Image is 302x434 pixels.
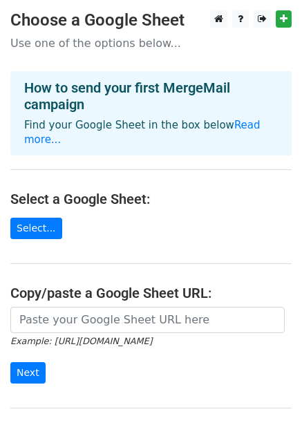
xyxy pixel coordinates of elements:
a: Select... [10,218,62,239]
h4: Copy/paste a Google Sheet URL: [10,285,292,301]
p: Use one of the options below... [10,36,292,50]
input: Next [10,362,46,384]
small: Example: [URL][DOMAIN_NAME] [10,336,152,346]
a: Read more... [24,119,261,146]
h4: How to send your first MergeMail campaign [24,79,278,113]
h3: Choose a Google Sheet [10,10,292,30]
h4: Select a Google Sheet: [10,191,292,207]
input: Paste your Google Sheet URL here [10,307,285,333]
p: Find your Google Sheet in the box below [24,118,278,147]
